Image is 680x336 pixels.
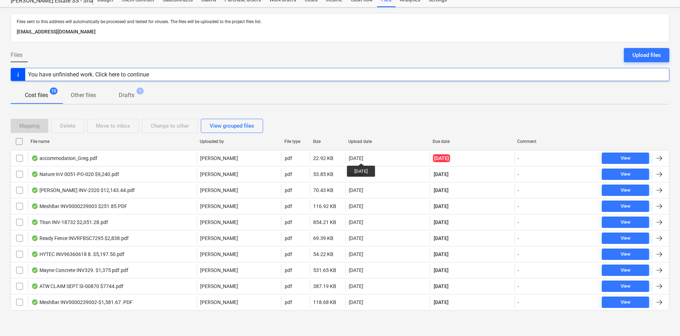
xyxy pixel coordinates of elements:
[31,267,38,273] div: OCR finished
[621,266,631,274] div: View
[602,233,649,244] button: View
[433,283,449,290] span: [DATE]
[200,299,238,306] p: [PERSON_NAME]
[313,155,333,161] div: 22.92 KB
[644,302,680,336] iframe: Chat Widget
[71,91,96,100] p: Other files
[313,139,343,144] div: Size
[285,203,292,209] div: pdf
[313,187,333,193] div: 70.43 KB
[31,155,38,161] div: OCR finished
[200,267,238,274] p: [PERSON_NAME]
[602,281,649,292] button: View
[349,299,363,305] div: [DATE]
[518,171,519,177] div: -
[210,121,254,130] div: View grouped files
[621,250,631,258] div: View
[518,283,519,289] div: -
[518,203,519,209] div: -
[621,234,631,242] div: View
[200,251,238,258] p: [PERSON_NAME]
[632,50,661,60] div: Upload files
[313,203,336,209] div: 116.92 KB
[285,267,292,273] div: pdf
[313,267,336,273] div: 531.65 KB
[200,171,238,178] p: [PERSON_NAME]
[285,299,292,305] div: pdf
[602,169,649,180] button: View
[518,235,519,241] div: -
[200,283,238,290] p: [PERSON_NAME]
[17,19,663,25] p: Files sent to this address will automatically be processed and tested for viruses. The files will...
[518,155,519,161] div: -
[284,139,307,144] div: File type
[349,155,363,161] div: [DATE]
[433,267,449,274] span: [DATE]
[313,219,336,225] div: 854.21 KB
[602,185,649,196] button: View
[17,28,663,36] p: [EMAIL_ADDRESS][DOMAIN_NAME]
[285,155,292,161] div: pdf
[349,219,363,225] div: [DATE]
[285,219,292,225] div: pdf
[313,235,333,241] div: 69.39 KB
[518,251,519,257] div: -
[349,283,363,289] div: [DATE]
[349,251,363,257] div: [DATE]
[602,153,649,164] button: View
[31,267,128,273] div: Mayne Concrete INV329. $1,375 pdf.pdf
[518,267,519,273] div: -
[433,139,512,144] div: Due date
[433,251,449,258] span: [DATE]
[31,187,38,193] div: OCR finished
[433,171,449,178] span: [DATE]
[518,219,519,225] div: -
[621,298,631,306] div: View
[285,235,292,241] div: pdf
[433,154,450,162] span: [DATE]
[621,202,631,210] div: View
[313,171,333,177] div: 53.85 KB
[31,203,38,209] div: OCR finished
[621,154,631,162] div: View
[200,187,238,194] p: [PERSON_NAME]
[201,119,263,133] button: View grouped files
[31,235,38,241] div: OCR finished
[31,251,124,257] div: HYTEC INV96360618 8. $5,197.50.pdf
[433,219,449,226] span: [DATE]
[136,87,144,95] span: 1
[200,219,238,226] p: [PERSON_NAME]
[31,219,108,225] div: Titan INV-18732 $2,051.28.pdf
[348,139,427,144] div: Upload date
[285,251,292,257] div: pdf
[621,186,631,194] div: View
[349,203,363,209] div: [DATE]
[602,297,649,308] button: View
[349,235,363,241] div: [DATE]
[25,91,48,100] p: Cost files
[285,171,292,177] div: pdf
[621,170,631,178] div: View
[31,283,123,289] div: ATW CLAIM SEPT SI-00870 $7744.pdf
[517,139,596,144] div: Comment
[31,171,119,177] div: Nature InV 0051-PO-020 $9,240.pdf
[621,282,631,290] div: View
[624,48,669,62] button: Upload files
[31,203,127,209] div: MeshBar INV0000239003 $251.85.PDF
[518,187,519,193] div: -
[31,235,129,241] div: Ready Fence INVRFBSC7295 $2,838.pdf
[200,235,238,242] p: [PERSON_NAME]
[313,283,336,289] div: 387.19 KB
[31,251,38,257] div: OCR finished
[285,283,292,289] div: pdf
[433,187,449,194] span: [DATE]
[433,203,449,210] span: [DATE]
[31,155,97,161] div: accommodation_Greg.pdf
[313,251,333,257] div: 54.22 KB
[200,203,238,210] p: [PERSON_NAME]
[31,219,38,225] div: OCR finished
[200,155,238,162] p: [PERSON_NAME]
[518,299,519,305] div: -
[602,265,649,276] button: View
